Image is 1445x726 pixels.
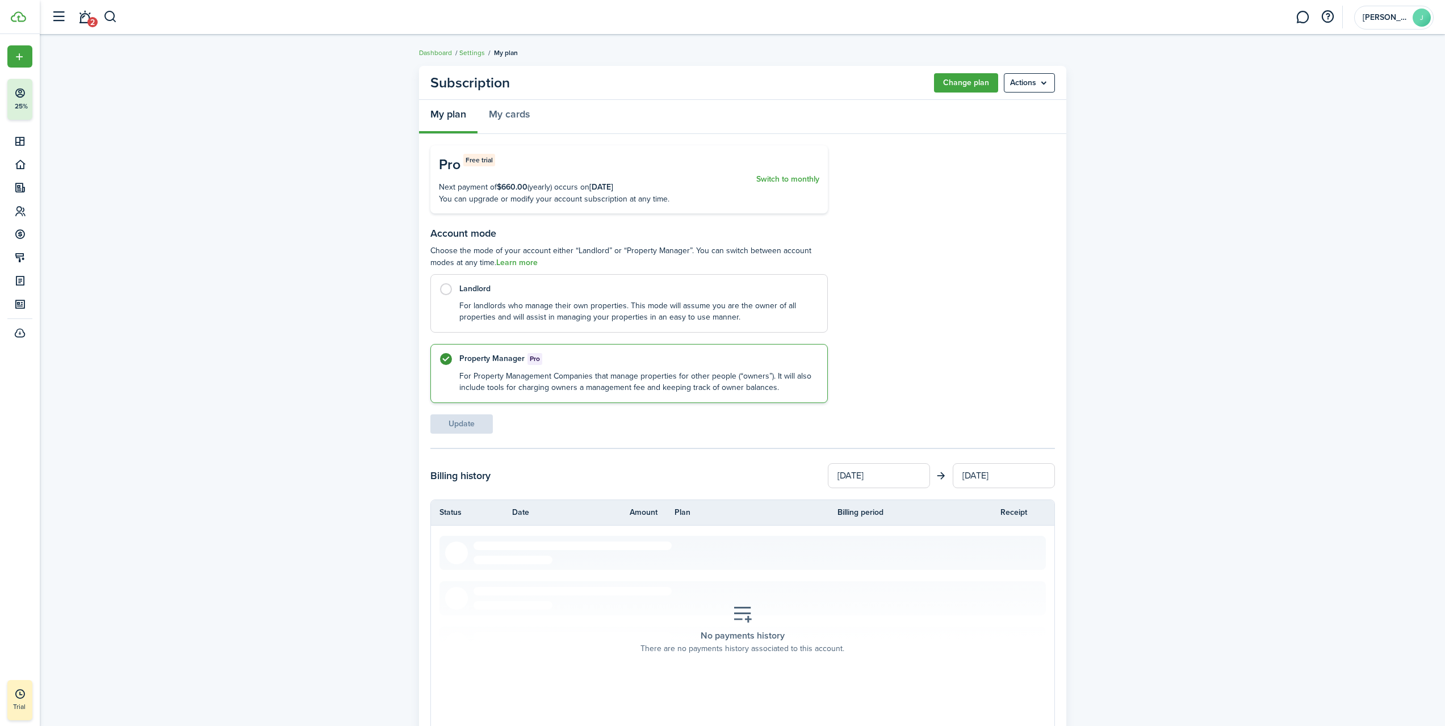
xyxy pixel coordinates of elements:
menu-btn: Actions [1004,73,1055,93]
placeholder-description: There are no payments history associated to this account. [640,643,844,654]
th: Plan [675,506,837,518]
a: Dashboard [419,48,452,58]
button: Open menu [7,45,32,68]
p: 25% [14,102,28,111]
h2: Pro [439,154,460,175]
a: Settings [459,48,485,58]
a: My cards [478,100,541,134]
button: Switch to monthly [756,154,819,205]
button: Open resource center [1318,7,1337,27]
b: [DATE] [589,181,613,193]
button: Search [103,7,118,27]
p: For landlords who manage their own properties. This mode will assume you are the owner of all pro... [459,300,816,324]
p: Next payment of (yearly) occurs on [439,181,751,193]
panel-main-title: Subscription [430,72,510,94]
avatar-text: J [1413,9,1431,27]
p: Trial [13,702,58,712]
span: 2 [87,17,98,27]
button: Change plan [934,73,998,93]
button: Open menu [1004,73,1055,93]
control-radio-card-title: Landlord [459,283,491,295]
h3: Billing history [430,471,816,481]
th: Date [512,506,593,518]
a: Learn more [496,258,538,267]
th: Amount [630,506,675,518]
p: For Property Management Companies that manage properties for other people (“owners”). It will als... [459,371,816,394]
settings-fieldset-title: Account mode [430,228,828,239]
th: Status [431,506,512,518]
button: 25% [7,79,102,120]
b: $660.00 [497,181,527,193]
span: Free trial [466,155,493,165]
span: Jason [1363,14,1408,22]
span: Pro [530,354,540,364]
a: Messaging [1292,3,1313,32]
span: Property Manager [459,353,542,365]
th: Billing period [837,506,1000,518]
th: Receipt [1000,506,1054,518]
img: TenantCloud [11,11,26,22]
a: Notifications [74,3,95,32]
p: You can upgrade or modify your account subscription at any time. [439,193,751,205]
button: Open sidebar [48,6,69,28]
a: Trial [7,680,32,720]
placeholder-title: No payments history [701,629,785,643]
settings-fieldset-description: Choose the mode of your account either “Landlord” or “Property Manager”. You can switch between a... [430,245,828,268]
span: My plan [494,48,518,58]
